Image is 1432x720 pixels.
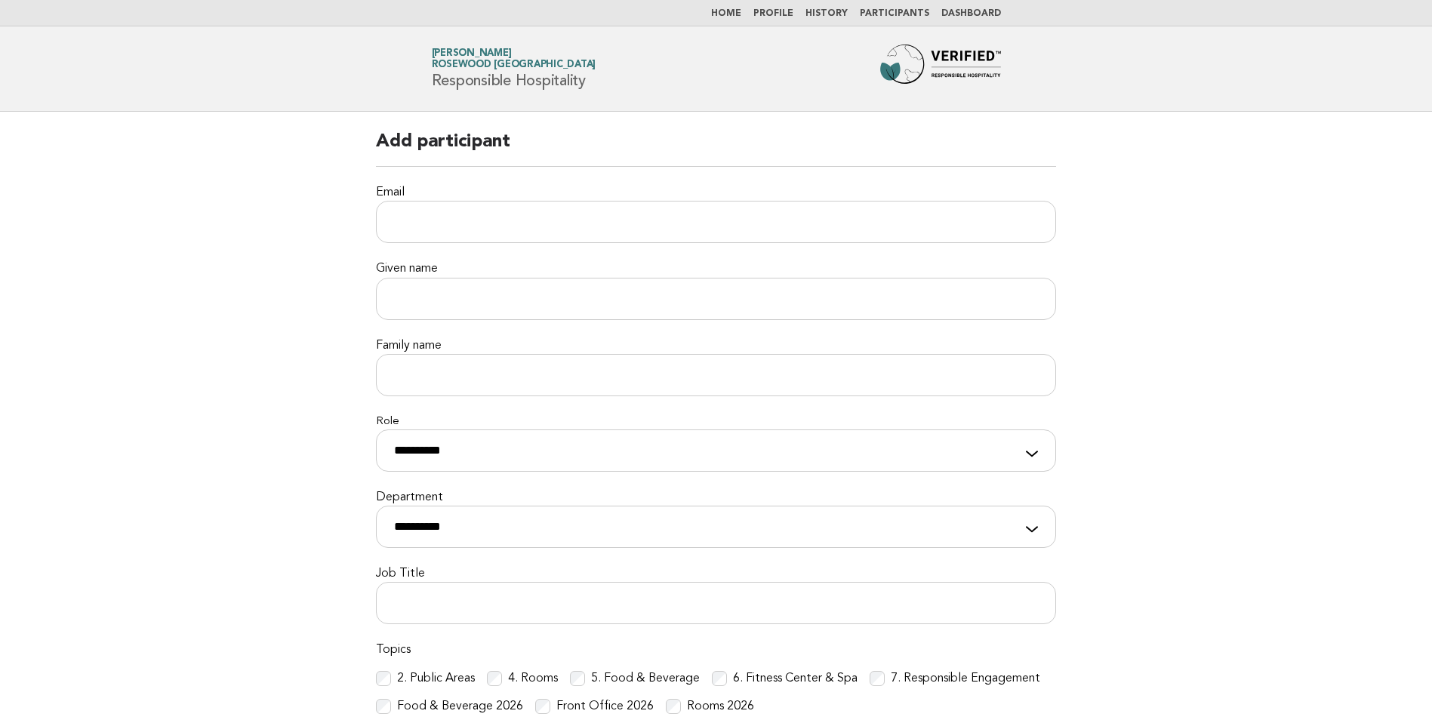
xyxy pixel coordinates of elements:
[860,9,929,18] a: Participants
[376,130,1056,167] h2: Add participant
[880,45,1001,93] img: Forbes Travel Guide
[376,185,1056,201] label: Email
[805,9,848,18] a: History
[711,9,741,18] a: Home
[753,9,793,18] a: Profile
[432,48,596,69] a: [PERSON_NAME]Rosewood [GEOGRAPHIC_DATA]
[376,490,1056,506] label: Department
[397,671,475,687] label: 2. Public Areas
[376,414,1056,429] label: Role
[556,699,654,715] label: Front Office 2026
[376,642,1056,658] label: Topics
[508,671,558,687] label: 4. Rooms
[376,338,1056,354] label: Family name
[733,671,858,687] label: 6. Fitness Center & Spa
[891,671,1040,687] label: 7. Responsible Engagement
[432,49,596,88] h1: Responsible Hospitality
[376,566,1056,582] label: Job Title
[397,699,523,715] label: Food & Beverage 2026
[591,671,700,687] label: 5. Food & Beverage
[376,261,1056,277] label: Given name
[941,9,1001,18] a: Dashboard
[687,699,754,715] label: Rooms 2026
[432,60,596,70] span: Rosewood [GEOGRAPHIC_DATA]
